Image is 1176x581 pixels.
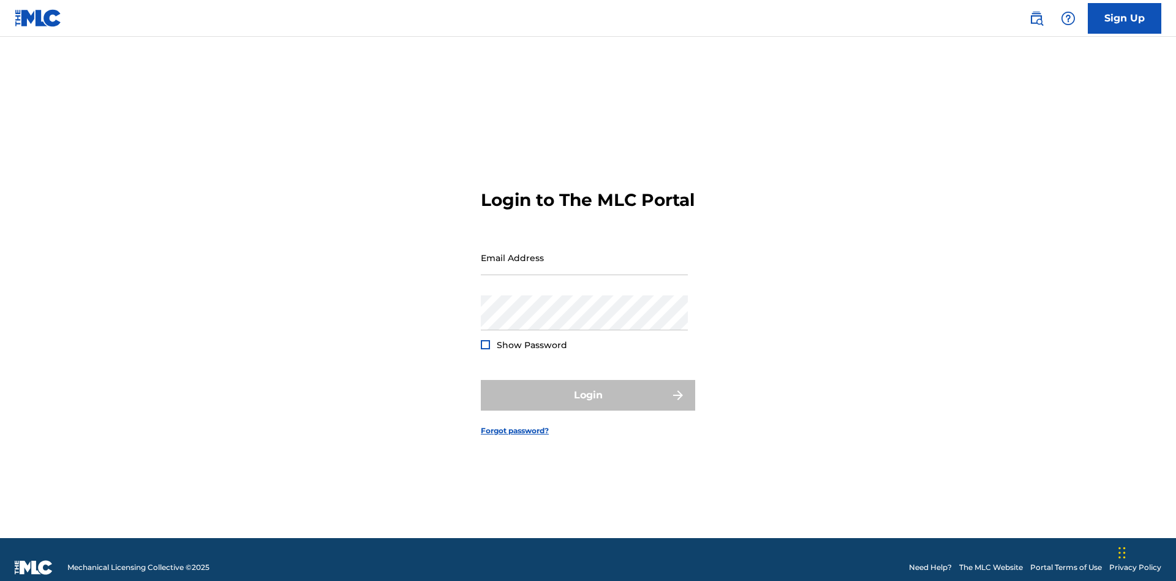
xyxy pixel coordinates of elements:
[909,562,952,573] a: Need Help?
[1030,562,1102,573] a: Portal Terms of Use
[1115,522,1176,581] iframe: Chat Widget
[481,425,549,436] a: Forgot password?
[1024,6,1049,31] a: Public Search
[1061,11,1076,26] img: help
[959,562,1023,573] a: The MLC Website
[1088,3,1161,34] a: Sign Up
[497,340,567,351] span: Show Password
[1118,534,1126,571] div: Drag
[15,560,53,575] img: logo
[481,189,695,211] h3: Login to The MLC Portal
[15,9,62,27] img: MLC Logo
[1056,6,1080,31] div: Help
[1029,11,1044,26] img: search
[1109,562,1161,573] a: Privacy Policy
[67,562,209,573] span: Mechanical Licensing Collective © 2025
